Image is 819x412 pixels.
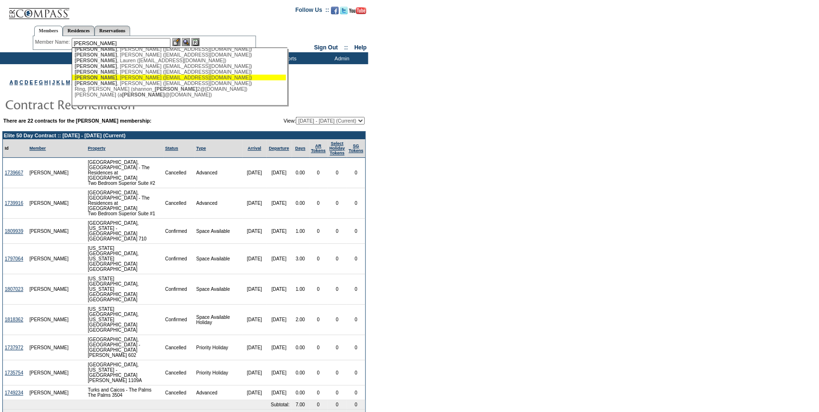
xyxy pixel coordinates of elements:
[5,170,23,175] a: 1739667
[340,7,348,14] img: Follow us on Twitter
[347,244,365,274] td: 0
[347,400,365,410] td: 0
[75,69,117,75] span: [PERSON_NAME]
[122,92,164,97] span: [PERSON_NAME]
[163,335,195,360] td: Cancelled
[163,274,195,305] td: Confirmed
[28,385,71,400] td: [PERSON_NAME]
[75,52,117,57] span: [PERSON_NAME]
[28,305,71,335] td: [PERSON_NAME]
[75,63,117,69] span: [PERSON_NAME]
[75,75,117,80] span: [PERSON_NAME]
[266,158,292,188] td: [DATE]
[328,335,347,360] td: 0
[163,158,195,188] td: Cancelled
[311,144,326,153] a: ARTokens
[292,244,309,274] td: 3.00
[292,335,309,360] td: 0.00
[292,360,309,385] td: 0.00
[309,158,328,188] td: 0
[194,219,242,244] td: Space Available
[328,305,347,335] td: 0
[340,10,348,15] a: Follow us on Twitter
[266,274,292,305] td: [DATE]
[182,38,190,46] img: View
[194,274,242,305] td: Space Available
[347,158,365,188] td: 0
[194,360,242,385] td: Priority Holiday
[266,385,292,400] td: [DATE]
[196,146,206,151] a: Type
[266,360,292,385] td: [DATE]
[28,244,71,274] td: [PERSON_NAME]
[242,335,266,360] td: [DATE]
[5,256,23,261] a: 1797064
[242,188,266,219] td: [DATE]
[5,345,23,350] a: 1737972
[194,188,242,219] td: Advanced
[75,57,117,63] span: [PERSON_NAME]
[28,360,71,385] td: [PERSON_NAME]
[28,335,71,360] td: [PERSON_NAME]
[292,188,309,219] td: 0.00
[86,274,163,305] td: [US_STATE][GEOGRAPHIC_DATA], [US_STATE][GEOGRAPHIC_DATA] [GEOGRAPHIC_DATA]
[309,400,328,410] td: 0
[328,219,347,244] td: 0
[309,244,328,274] td: 0
[309,305,328,335] td: 0
[5,317,23,322] a: 1818362
[63,26,94,36] a: Residences
[242,305,266,335] td: [DATE]
[328,158,347,188] td: 0
[5,201,23,206] a: 1739916
[75,92,283,97] div: [PERSON_NAME] (a @[DOMAIN_NAME])
[75,80,283,86] div: , [PERSON_NAME] ([EMAIL_ADDRESS][DOMAIN_NAME])
[5,95,195,114] img: pgTtlContractReconciliation.gif
[295,6,329,17] td: Follow Us ::
[29,146,46,151] a: Member
[292,219,309,244] td: 1.00
[3,118,151,124] b: There are 22 contracts for the [PERSON_NAME] membership:
[295,146,305,151] a: Days
[75,69,283,75] div: , [PERSON_NAME] ([EMAIL_ADDRESS][DOMAIN_NAME])
[75,46,117,52] span: [PERSON_NAME]
[165,146,179,151] a: Status
[348,144,363,153] a: SGTokens
[309,360,328,385] td: 0
[309,188,328,219] td: 0
[309,385,328,400] td: 0
[39,79,43,85] a: G
[331,7,339,14] img: Become our fan on Facebook
[266,219,292,244] td: [DATE]
[28,219,71,244] td: [PERSON_NAME]
[328,244,347,274] td: 0
[3,139,28,158] td: Id
[309,335,328,360] td: 0
[5,287,23,292] a: 1807023
[86,305,163,335] td: [US_STATE][GEOGRAPHIC_DATA], [US_STATE][GEOGRAPHIC_DATA] [GEOGRAPHIC_DATA]
[292,385,309,400] td: 0.00
[269,146,289,151] a: Departure
[35,38,72,46] div: Member Name:
[194,335,242,360] td: Priority Holiday
[344,44,348,51] span: ::
[347,305,365,335] td: 0
[292,305,309,335] td: 2.00
[86,158,163,188] td: [GEOGRAPHIC_DATA], [GEOGRAPHIC_DATA] - The Residences at [GEOGRAPHIC_DATA] Two Bedroom Superior S...
[347,360,365,385] td: 0
[309,274,328,305] td: 0
[242,244,266,274] td: [DATE]
[194,305,242,335] td: Space Available Holiday
[242,158,266,188] td: [DATE]
[14,79,18,85] a: B
[25,79,28,85] a: D
[242,360,266,385] td: [DATE]
[328,400,347,410] td: 0
[44,79,48,85] a: H
[86,244,163,274] td: [US_STATE][GEOGRAPHIC_DATA], [US_STATE][GEOGRAPHIC_DATA] [GEOGRAPHIC_DATA]
[86,335,163,360] td: [GEOGRAPHIC_DATA], [GEOGRAPHIC_DATA] - [GEOGRAPHIC_DATA] [PERSON_NAME] 602
[191,38,199,46] img: Reservations
[34,79,38,85] a: F
[242,274,266,305] td: [DATE]
[347,385,365,400] td: 0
